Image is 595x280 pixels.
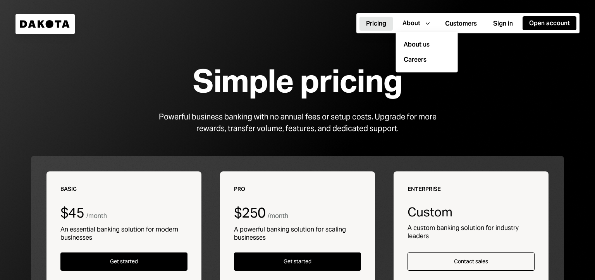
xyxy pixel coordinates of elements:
[401,36,453,52] a: About us
[193,64,402,99] div: Simple pricing
[60,252,187,271] button: Get started
[439,16,483,31] a: Customers
[234,225,361,242] div: A powerful banking solution for scaling businesses
[268,212,288,220] div: / month
[60,185,187,193] div: Basic
[396,16,435,30] button: About
[60,205,84,221] div: $45
[402,19,420,28] div: About
[408,224,535,240] div: A custom banking solution for industry leaders
[401,37,453,52] div: About us
[234,185,361,193] div: Pro
[523,16,576,30] button: Open account
[408,252,535,271] button: Contact sales
[408,205,535,219] div: Custom
[60,225,187,242] div: An essential banking solution for modern businesses
[408,185,535,193] div: Enterprise
[86,212,107,220] div: / month
[487,16,519,31] a: Sign in
[439,17,483,31] button: Customers
[234,205,265,221] div: $250
[359,17,393,31] button: Pricing
[234,252,361,271] button: Get started
[359,16,393,31] a: Pricing
[487,17,519,31] button: Sign in
[404,55,456,65] a: Careers
[149,111,446,134] div: Powerful business banking with no annual fees or setup costs. Upgrade for more rewards, transfer ...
